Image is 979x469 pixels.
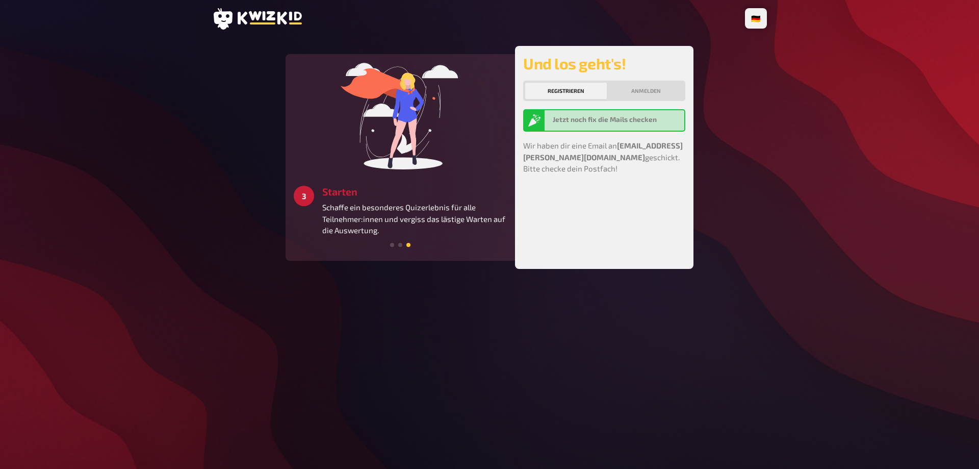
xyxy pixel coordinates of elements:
h3: Starten [322,186,507,198]
button: Anmelden [609,83,683,99]
button: Registrieren [525,83,607,99]
p: Wir haben dir eine Email an geschickt. Bitte checke dein Postfach! [523,140,685,175]
b: Jetzt noch fix die Mails checken [553,115,657,124]
p: Schaffe ein besonderes Quizerlebnis für alle Teilnehmer:innen und vergiss das lästige Warten auf ... [322,202,507,236]
div: 3 [294,186,314,206]
h2: Und los geht's! [523,54,685,72]
strong: [EMAIL_ADDRESS][PERSON_NAME][DOMAIN_NAME] [523,141,683,162]
li: 🇩🇪 [747,10,765,27]
img: start [324,62,477,169]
